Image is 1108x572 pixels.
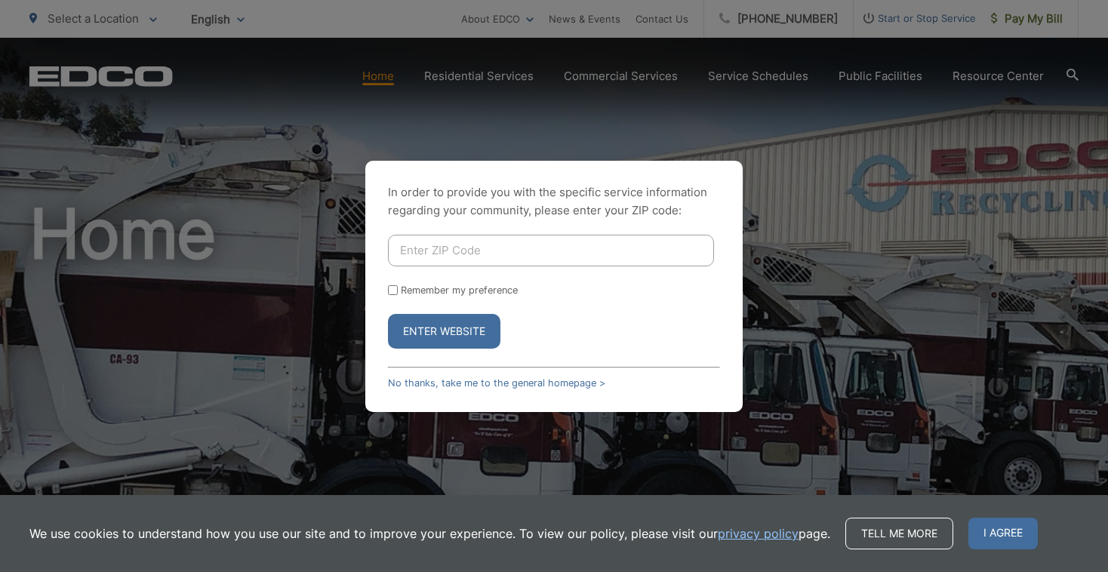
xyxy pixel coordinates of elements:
label: Remember my preference [401,284,518,296]
a: privacy policy [718,524,799,543]
button: Enter Website [388,314,500,349]
p: In order to provide you with the specific service information regarding your community, please en... [388,183,720,220]
a: No thanks, take me to the general homepage > [388,377,605,389]
input: Enter ZIP Code [388,235,714,266]
a: Tell me more [845,518,953,549]
p: We use cookies to understand how you use our site and to improve your experience. To view our pol... [29,524,830,543]
span: I agree [968,518,1038,549]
